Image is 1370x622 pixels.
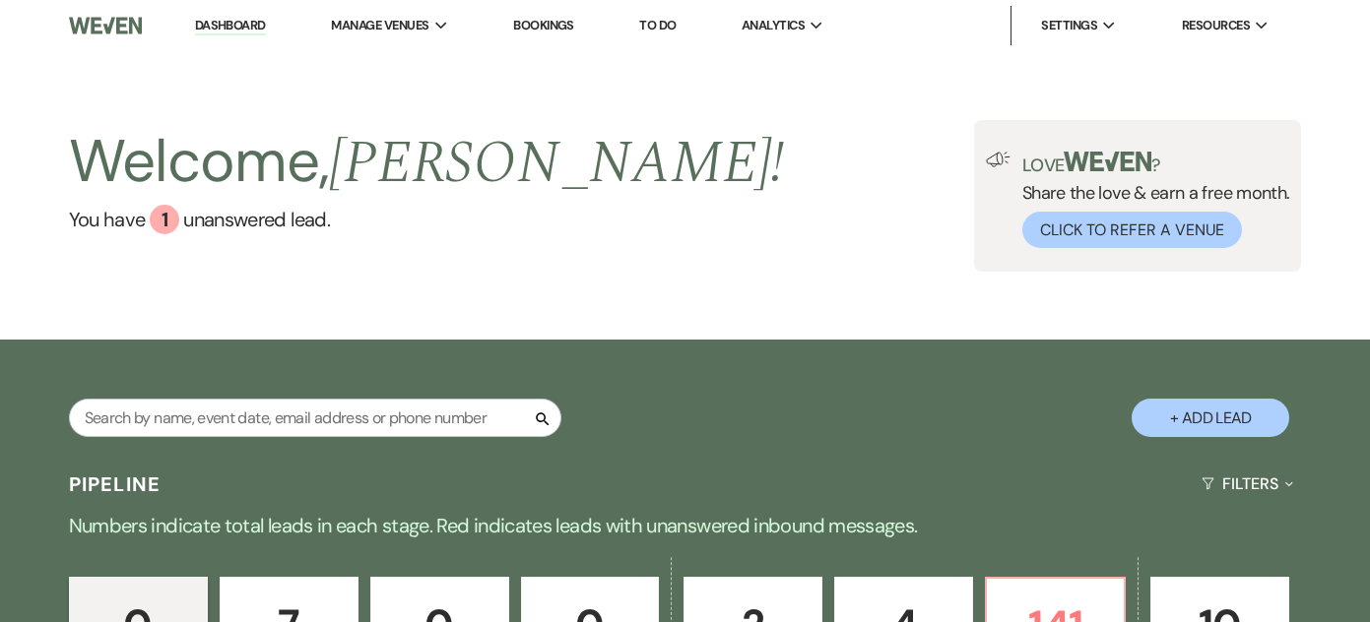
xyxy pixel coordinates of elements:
a: To Do [639,17,676,33]
button: Click to Refer a Venue [1022,212,1242,248]
h3: Pipeline [69,470,162,498]
a: You have 1 unanswered lead. [69,205,785,234]
a: Bookings [513,17,574,33]
span: Manage Venues [331,16,428,35]
p: Love ? [1022,152,1290,174]
span: Settings [1041,16,1097,35]
span: Resources [1182,16,1250,35]
div: Share the love & earn a free month. [1011,152,1290,248]
a: Dashboard [195,17,266,35]
div: 1 [150,205,179,234]
input: Search by name, event date, email address or phone number [69,399,561,437]
button: + Add Lead [1132,399,1289,437]
span: Analytics [742,16,805,35]
h2: Welcome, [69,120,785,205]
img: weven-logo-green.svg [1064,152,1151,171]
img: loud-speaker-illustration.svg [986,152,1011,167]
span: [PERSON_NAME] ! [329,118,784,209]
button: Filters [1194,458,1301,510]
img: Weven Logo [69,5,143,46]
